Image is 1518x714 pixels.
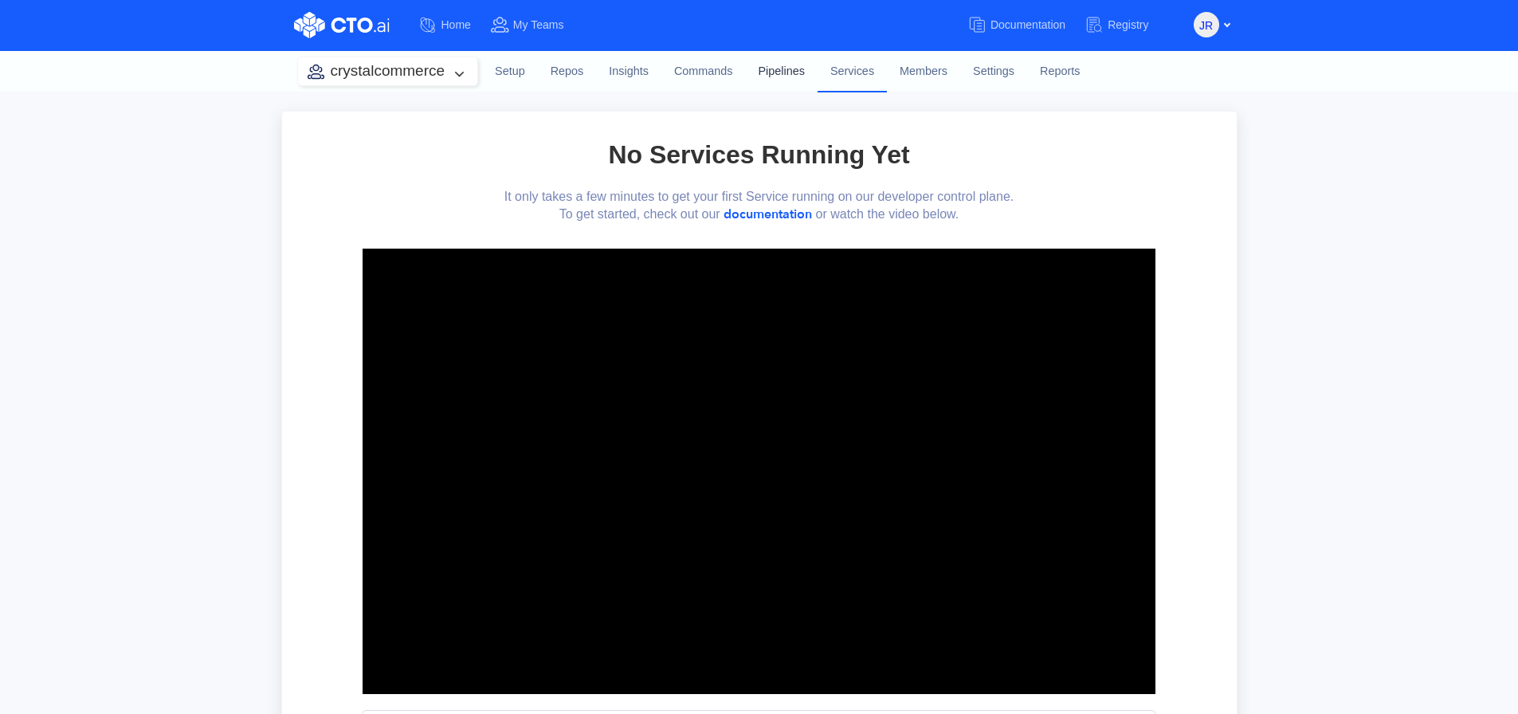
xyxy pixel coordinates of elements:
[294,12,390,38] img: CTO.ai Logo
[1085,10,1167,40] a: Registry
[418,10,490,40] a: Home
[960,50,1027,93] a: Settings
[1194,12,1219,37] button: JR
[818,50,887,92] a: Services
[967,10,1085,40] a: Documentation
[363,249,1155,694] iframe: YouTube video player
[596,50,661,93] a: Insights
[488,172,1030,223] div: It only takes a few minutes to get your first Service running on our developer control plane. To ...
[990,18,1065,31] span: Documentation
[661,50,746,93] a: Commands
[745,50,817,93] a: Pipelines
[441,18,471,31] span: Home
[1199,13,1213,38] span: JR
[513,18,564,31] span: My Teams
[538,50,597,93] a: Repos
[724,206,812,223] a: documentation
[1108,18,1148,31] span: Registry
[482,50,538,93] a: Setup
[298,57,478,85] button: crystalcommerce
[887,50,960,93] a: Members
[490,10,583,40] a: My Teams
[1027,50,1092,93] a: Reports
[488,137,1030,172] div: No Services Running Yet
